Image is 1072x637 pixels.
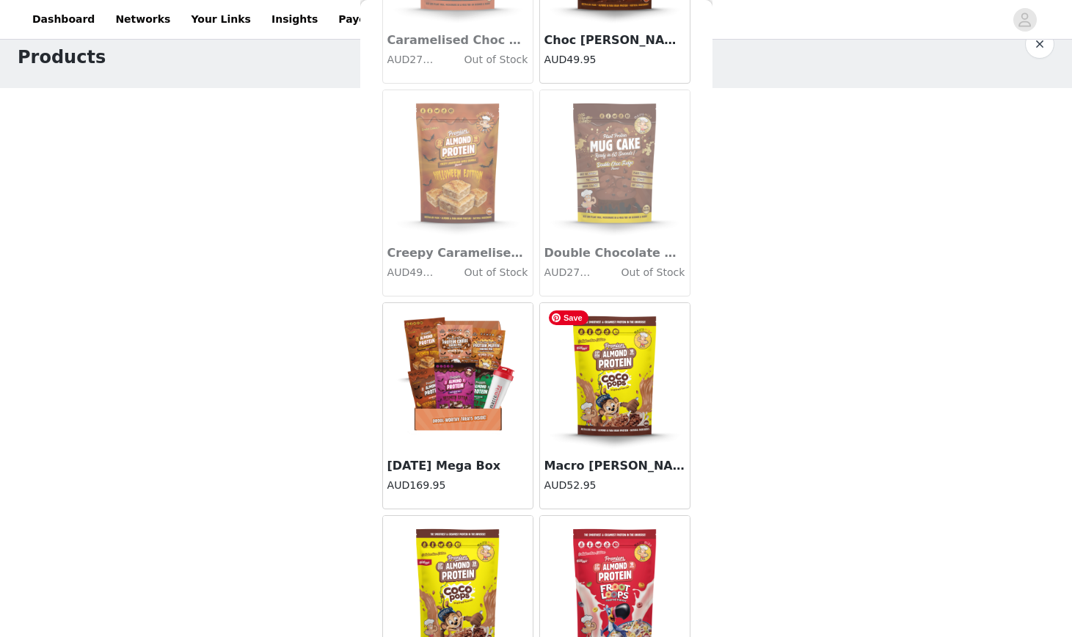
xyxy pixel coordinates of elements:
h4: AUD49.95 [387,265,434,280]
h3: Macro [PERSON_NAME] Coco Pops Premium Almond Protein (400g Bag) [544,457,685,475]
h4: Out of Stock [591,265,685,280]
h3: Choc [PERSON_NAME]-Orange Premium Almond Protein (400g Bag) [544,32,685,49]
img: Double Chocolate Mug Cake (6 x 50g Pack) [542,90,688,237]
img: Halloween Mega Box [384,303,531,450]
h3: Double Chocolate Mug Cake (6 x 50g Pack) [544,244,685,262]
span: Save [549,310,588,325]
img: Creepy Caramelised Apple Crumble Almond Protein (400g) [384,90,531,237]
h4: Out of Stock [434,265,528,280]
h1: Products [18,44,106,70]
h3: Creepy Caramelised Apple Crumble Almond Protein (400g) [387,244,528,262]
h4: Out of Stock [434,52,528,68]
h3: Caramelised Choc Honeycomb Mug Cake (6 x 50g Pack) [387,32,528,49]
h4: AUD27.95 [387,52,434,68]
a: Insights [263,3,327,36]
a: Dashboard [23,3,103,36]
a: Payouts [329,3,393,36]
h4: AUD52.95 [544,478,685,493]
a: Networks [106,3,179,36]
h3: [DATE] Mega Box [387,457,528,475]
h4: AUD49.95 [544,52,685,68]
h4: AUD27.95 [544,265,591,280]
h4: AUD169.95 [387,478,528,493]
img: Macro Mike x Kellogg's Coco Pops Premium Almond Protein (400g Bag) [542,303,688,450]
a: Your Links [182,3,260,36]
div: avatar [1018,8,1032,32]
